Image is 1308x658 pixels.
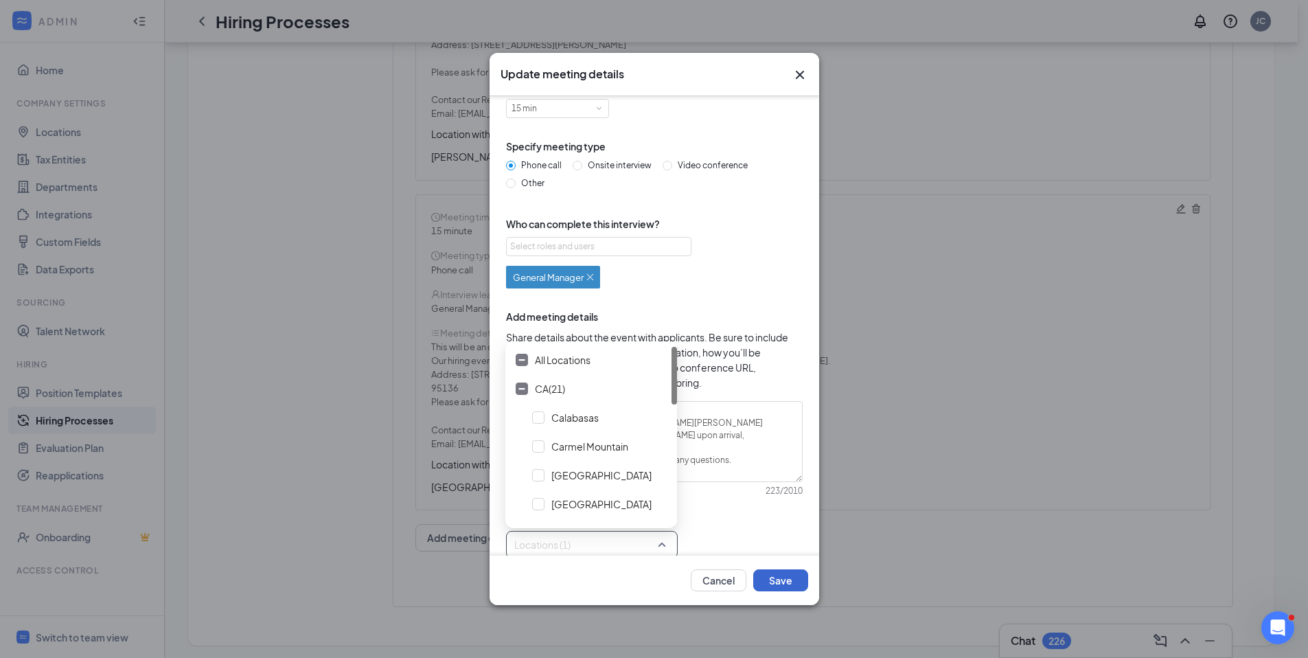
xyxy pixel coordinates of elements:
[551,468,652,482] span: [GEOGRAPHIC_DATA]
[691,569,746,591] button: Cancel
[516,178,550,188] span: Other
[516,160,567,170] span: Phone call
[792,67,808,83] button: Close
[672,160,753,170] span: Video conference
[506,309,803,324] span: Add meeting details
[551,497,652,511] span: [GEOGRAPHIC_DATA]
[510,240,680,253] div: Select roles and users
[506,139,803,154] span: Specify meeting type
[535,382,565,396] span: CA(21)
[501,67,624,82] h3: Update meeting details
[551,440,628,453] span: Carmel Mountain
[512,100,547,117] div: 15 min
[582,160,657,170] span: Onsite interview
[518,359,525,361] img: checkbox
[513,271,584,284] span: General Manager
[535,353,590,367] span: All Locations
[551,411,599,424] span: Calabasas
[518,387,525,390] img: checkbox
[753,569,808,591] button: Save
[1261,611,1294,644] iframe: Intercom live chat
[506,216,803,231] span: Who can complete this interview?
[506,330,803,390] span: Share details about the event with applicants. Be sure to include any instructions they need, suc...
[792,67,808,83] svg: Cross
